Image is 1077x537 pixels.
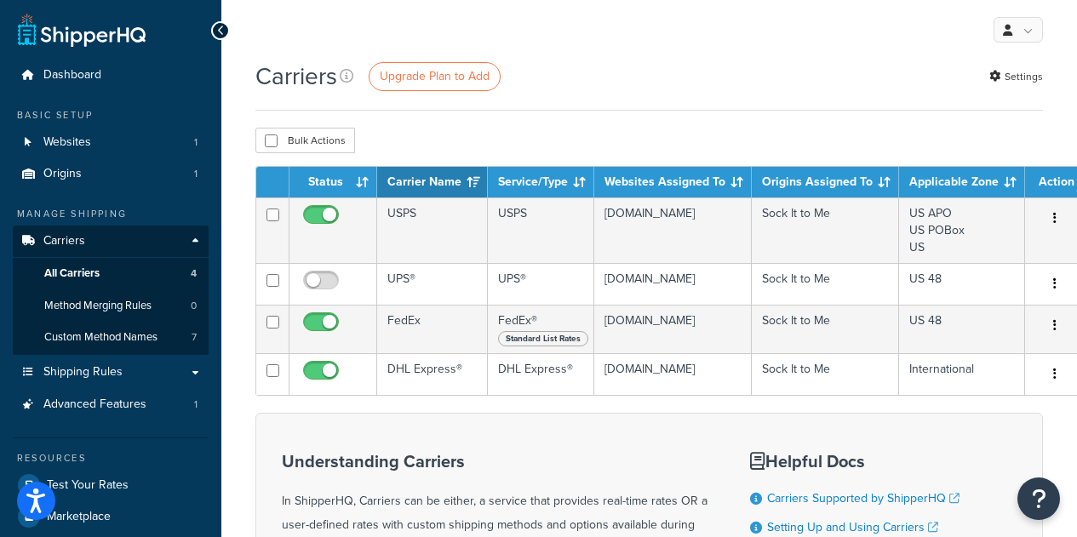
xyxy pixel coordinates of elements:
[13,207,209,221] div: Manage Shipping
[594,263,752,305] td: [DOMAIN_NAME]
[767,489,960,507] a: Carriers Supported by ShipperHQ
[13,470,209,500] a: Test Your Rates
[752,353,899,395] td: Sock It to Me
[43,397,146,412] span: Advanced Features
[498,331,588,346] span: Standard List Rates
[13,226,209,257] a: Carriers
[13,258,209,289] a: All Carriers 4
[752,197,899,263] td: Sock It to Me
[43,365,123,380] span: Shipping Rules
[488,305,594,353] td: FedEx®
[989,65,1043,89] a: Settings
[43,234,85,249] span: Carriers
[47,510,111,524] span: Marketplace
[192,330,197,345] span: 7
[194,167,198,181] span: 1
[282,452,707,471] h3: Understanding Carriers
[43,167,82,181] span: Origins
[13,127,209,158] a: Websites 1
[47,478,129,493] span: Test Your Rates
[594,353,752,395] td: [DOMAIN_NAME]
[899,197,1025,263] td: US APO US POBox US
[488,167,594,197] th: Service/Type: activate to sort column ascending
[899,305,1025,353] td: US 48
[488,197,594,263] td: USPS
[13,290,209,322] li: Method Merging Rules
[44,266,100,281] span: All Carriers
[750,452,972,471] h3: Helpful Docs
[18,13,146,47] a: ShipperHQ Home
[380,67,490,85] span: Upgrade Plan to Add
[191,299,197,313] span: 0
[13,226,209,355] li: Carriers
[13,158,209,190] li: Origins
[767,518,938,536] a: Setting Up and Using Carriers
[13,451,209,466] div: Resources
[191,266,197,281] span: 4
[594,167,752,197] th: Websites Assigned To: activate to sort column ascending
[13,501,209,532] a: Marketplace
[488,353,594,395] td: DHL Express®
[13,60,209,91] a: Dashboard
[44,330,158,345] span: Custom Method Names
[255,128,355,153] button: Bulk Actions
[369,62,501,91] a: Upgrade Plan to Add
[13,322,209,353] a: Custom Method Names 7
[13,389,209,420] a: Advanced Features 1
[194,397,198,412] span: 1
[1017,477,1060,520] button: Open Resource Center
[13,158,209,190] a: Origins 1
[255,60,337,93] h1: Carriers
[13,357,209,388] a: Shipping Rules
[752,263,899,305] td: Sock It to Me
[13,389,209,420] li: Advanced Features
[899,263,1025,305] td: US 48
[289,167,377,197] th: Status: activate to sort column ascending
[13,258,209,289] li: All Carriers
[752,167,899,197] th: Origins Assigned To: activate to sort column ascending
[13,127,209,158] li: Websites
[13,322,209,353] li: Custom Method Names
[13,108,209,123] div: Basic Setup
[43,135,91,150] span: Websites
[594,197,752,263] td: [DOMAIN_NAME]
[377,305,488,353] td: FedEx
[44,299,152,313] span: Method Merging Rules
[377,197,488,263] td: USPS
[488,263,594,305] td: UPS®
[194,135,198,150] span: 1
[13,290,209,322] a: Method Merging Rules 0
[43,68,101,83] span: Dashboard
[377,353,488,395] td: DHL Express®
[752,305,899,353] td: Sock It to Me
[899,167,1025,197] th: Applicable Zone: activate to sort column ascending
[377,167,488,197] th: Carrier Name: activate to sort column ascending
[594,305,752,353] td: [DOMAIN_NAME]
[377,263,488,305] td: UPS®
[899,353,1025,395] td: International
